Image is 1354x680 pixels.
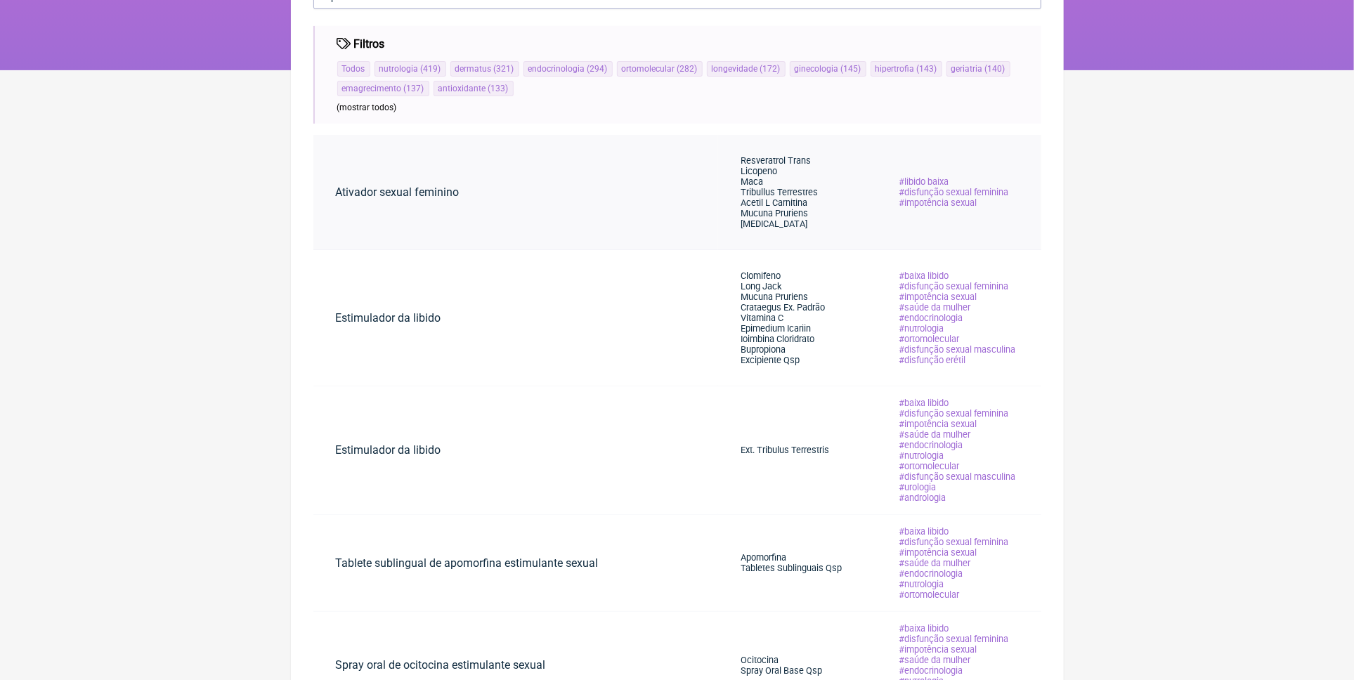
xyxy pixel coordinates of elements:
[741,270,781,281] span: Clomifeno
[313,300,464,336] a: Estimulador da libido
[898,292,978,302] span: impotência sexual
[438,84,486,93] span: antioxidante
[741,323,811,334] span: Epimedium Icariin
[875,259,1039,377] a: baixa libido disfunção sexual feminina impotência sexual saúde da mulher endocrinologia nutrologi...
[898,589,961,600] span: ortomolecular
[898,634,1010,644] span: disfunção sexual feminina
[741,166,777,176] span: Licopeno
[795,64,839,74] span: ginecologia
[839,64,861,74] span: ( 145 )
[898,461,961,471] span: ortomolecular
[875,64,937,74] a: hipertrofia(143)
[342,84,424,93] a: emagrecimento(137)
[455,64,492,74] span: dermatus
[898,655,972,665] span: saúde da mulher
[741,281,781,292] span: Long Jack
[875,386,1039,514] a: baixa libido disfunção sexual feminina impotência sexual saúde da mulher endocrinologia nutrologi...
[898,623,950,634] span: baixa libido
[898,187,1010,197] span: disfunção sexual feminina
[718,250,847,386] a: Clomifeno Long Jack Mucuna Pruriens Crataegus Ex. Padrão Vitamina C Epimedium Icariin Ioimbina Cl...
[342,64,365,74] a: Todos
[875,165,1032,219] a: libido baixa disfunção sexual feminina impotência sexual
[898,558,972,568] span: saúde da mulher
[951,64,983,74] span: geriatria
[741,197,807,208] span: Acetil L Carnitina
[337,103,397,112] span: (mostrar todos)
[313,432,464,468] a: Estimulador da libido
[741,355,800,365] span: Excipiente Qsp
[528,64,608,74] a: endocrinologia(294)
[898,176,950,187] span: libido baixa
[951,64,1005,74] a: geriatria(140)
[898,482,937,492] span: urologia
[379,64,419,74] span: nutrologia
[585,64,608,74] span: ( 294 )
[402,84,424,93] span: ( 137 )
[337,37,385,51] h4: Filtros
[898,323,945,334] span: nutrologia
[898,197,978,208] span: impotência sexual
[983,64,1005,74] span: ( 140 )
[741,176,763,187] span: Maca
[492,64,514,74] span: ( 321 )
[898,334,961,344] span: ortomolecular
[741,187,818,197] span: Tribullus Terrestres
[758,64,781,74] span: ( 172 )
[622,64,675,74] span: ortomolecular
[741,344,786,355] span: Bupropiona
[741,208,808,218] span: Mucuna Pruriens
[718,135,840,249] a: Resveratrol Trans Licopeno Maca Tribullus Terrestres Acetil L Carnitina Mucuna Pruriens [MEDICAL_...
[419,64,441,74] span: ( 419 )
[718,424,852,476] a: Ext. Tribulus Terrestris
[438,84,509,93] a: antioxidante(133)
[741,302,825,313] span: Crataegus Ex. Padrão
[486,84,509,93] span: ( 133 )
[898,281,1010,292] span: disfunção sexual feminina
[898,665,964,676] span: endocrinologia
[898,398,950,408] span: baixa libido
[313,174,482,210] a: Ativador sexual feminino
[675,64,698,74] span: ( 282 )
[898,355,967,365] span: disfunção erétil
[898,440,964,450] span: endocrinologia
[898,492,947,503] span: andrologia
[313,545,621,581] a: Tablete sublingual de apomorfina estimulante sexual
[898,302,972,313] span: saúde da mulher
[741,313,783,323] span: Vitamina C
[379,64,441,74] a: nutrologia(419)
[528,64,585,74] span: endocrinologia
[898,313,964,323] span: endocrinologia
[741,563,842,573] span: Tabletes Sublinguais Qsp
[712,64,758,74] span: longevidade
[898,526,950,537] span: baixa libido
[795,64,861,74] a: ginecologia(145)
[741,292,808,302] span: Mucuna Pruriens
[898,471,1017,482] span: disfunção sexual masculina
[898,644,978,655] span: impotência sexual
[898,450,945,461] span: nutrologia
[455,64,514,74] a: dermatus(321)
[898,429,972,440] span: saúde da mulher
[875,64,915,74] span: hipertrofia
[898,270,950,281] span: baixa libido
[741,665,822,676] span: Spray Oral Base Qsp
[898,408,1010,419] span: disfunção sexual feminina
[915,64,937,74] span: ( 143 )
[718,532,864,594] a: Apomorfina Tabletes Sublinguais Qsp
[342,84,402,93] span: emagrecimento
[875,515,1032,611] a: baixa libido disfunção sexual feminina impotência sexual saúde da mulher endocrinologia nutrologi...
[898,568,964,579] span: endocrinologia
[898,547,978,558] span: impotência sexual
[741,155,811,166] span: Resveratrol Trans
[741,445,829,455] span: Ext. Tribulus Terrestris
[898,537,1010,547] span: disfunção sexual feminina
[622,64,698,74] a: ortomolecular(282)
[741,218,807,229] span: [MEDICAL_DATA]
[741,655,779,665] span: Ocitocina
[741,334,814,344] span: Ioimbina Cloridrato
[898,579,945,589] span: nutrologia
[898,419,978,429] span: impotência sexual
[898,344,1017,355] span: disfunção sexual masculina
[712,64,781,74] a: longevidade(172)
